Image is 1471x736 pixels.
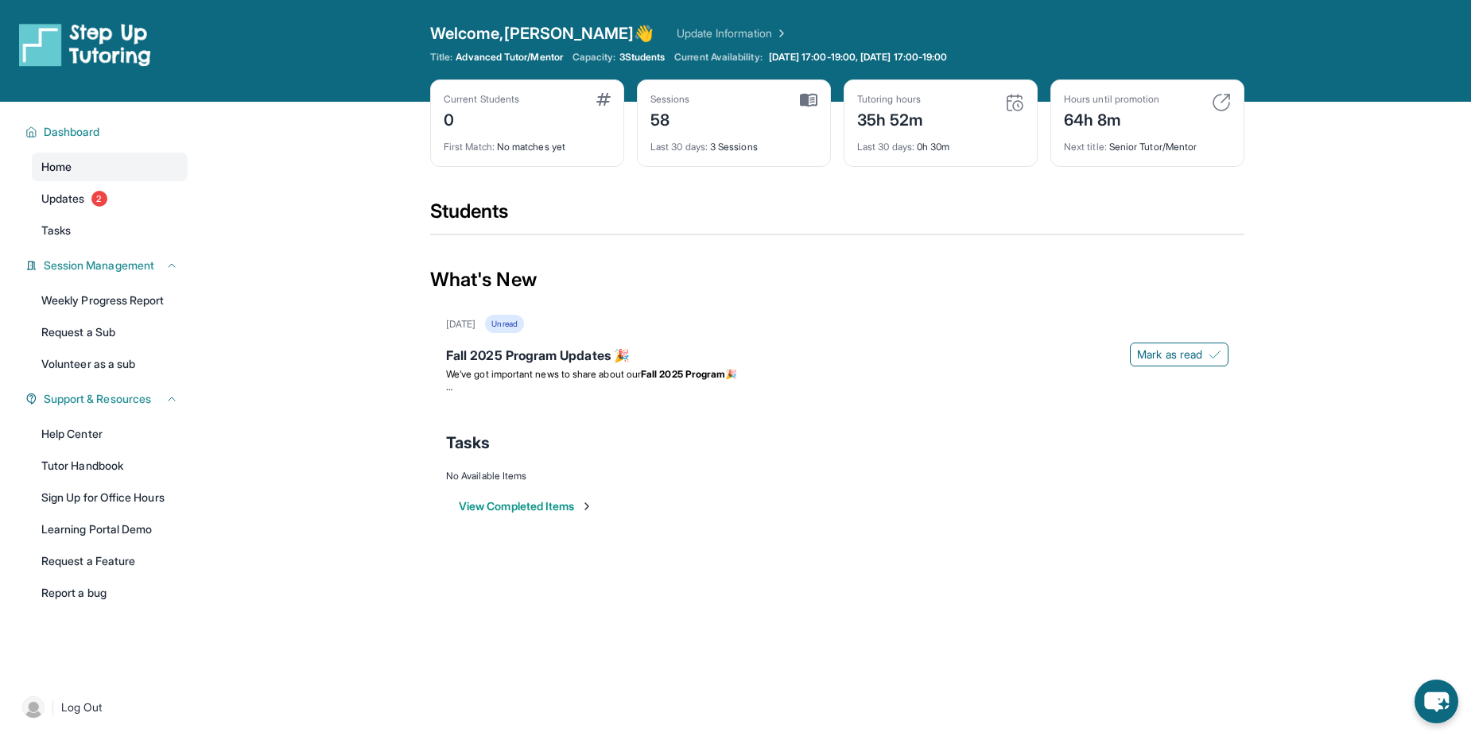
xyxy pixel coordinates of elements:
[32,420,188,448] a: Help Center
[41,191,85,207] span: Updates
[44,391,151,407] span: Support & Resources
[32,547,188,575] a: Request a Feature
[1064,131,1231,153] div: Senior Tutor/Mentor
[650,93,690,106] div: Sessions
[32,318,188,347] a: Request a Sub
[41,159,72,175] span: Home
[800,93,817,107] img: card
[650,106,690,131] div: 58
[446,318,475,331] div: [DATE]
[32,515,188,544] a: Learning Portal Demo
[650,141,708,153] span: Last 30 days :
[51,698,55,717] span: |
[444,93,519,106] div: Current Students
[32,216,188,245] a: Tasks
[459,498,593,514] button: View Completed Items
[22,696,45,719] img: user-img
[766,51,951,64] a: [DATE] 17:00-19:00, [DATE] 17:00-19:00
[572,51,616,64] span: Capacity:
[446,432,490,454] span: Tasks
[44,124,100,140] span: Dashboard
[769,51,948,64] span: [DATE] 17:00-19:00, [DATE] 17:00-19:00
[37,258,178,273] button: Session Management
[641,368,725,380] strong: Fall 2025 Program
[1212,93,1231,112] img: card
[1130,343,1228,366] button: Mark as read
[619,51,666,64] span: 3 Students
[1064,106,1159,131] div: 64h 8m
[37,391,178,407] button: Support & Resources
[772,25,788,41] img: Chevron Right
[444,141,495,153] span: First Match :
[857,93,924,106] div: Tutoring hours
[430,22,654,45] span: Welcome, [PERSON_NAME] 👋
[32,350,188,378] a: Volunteer as a sub
[430,245,1244,315] div: What's New
[446,346,1228,368] div: Fall 2025 Program Updates 🎉
[91,191,107,207] span: 2
[44,258,154,273] span: Session Management
[677,25,788,41] a: Update Information
[857,141,914,153] span: Last 30 days :
[61,699,103,715] span: Log Out
[650,131,817,153] div: 3 Sessions
[725,368,737,380] span: 🎉
[32,451,188,480] a: Tutor Handbook
[430,51,452,64] span: Title:
[485,315,523,333] div: Unread
[430,199,1244,234] div: Students
[32,579,188,607] a: Report a bug
[674,51,762,64] span: Current Availability:
[857,106,924,131] div: 35h 52m
[32,184,188,213] a: Updates2
[1064,93,1159,106] div: Hours until promotion
[16,690,188,725] a: |Log Out
[1209,348,1221,361] img: Mark as read
[444,131,611,153] div: No matches yet
[456,51,562,64] span: Advanced Tutor/Mentor
[444,106,519,131] div: 0
[32,483,188,512] a: Sign Up for Office Hours
[1064,141,1107,153] span: Next title :
[1415,680,1458,723] button: chat-button
[857,131,1024,153] div: 0h 30m
[37,124,178,140] button: Dashboard
[1137,347,1202,362] span: Mark as read
[446,470,1228,482] div: No Available Items
[446,368,641,380] span: We’ve got important news to share about our
[32,153,188,181] a: Home
[19,22,151,67] img: logo
[32,286,188,315] a: Weekly Progress Report
[596,93,611,106] img: card
[41,223,71,238] span: Tasks
[1005,93,1024,112] img: card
